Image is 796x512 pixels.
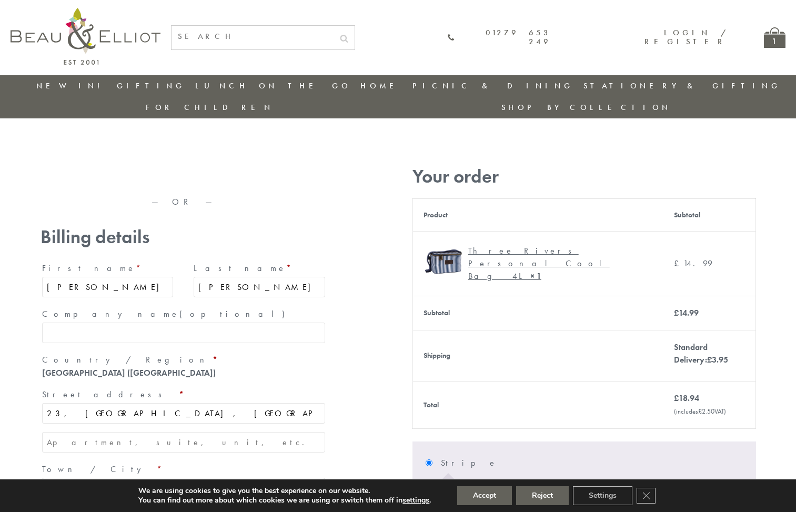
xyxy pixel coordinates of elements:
[412,81,573,91] a: Picnic & Dining
[184,162,329,187] iframe: Secure express checkout frame
[424,242,463,282] img: Three Rivers Personal Cool Bag 4L
[42,306,325,323] label: Company name
[516,486,569,505] button: Reject
[637,488,656,504] button: Close GDPR Cookie Banner
[11,8,160,65] img: logo
[146,102,274,113] a: For Children
[172,26,334,47] input: SEARCH
[42,367,216,378] strong: [GEOGRAPHIC_DATA] ([GEOGRAPHIC_DATA])
[530,270,541,282] strong: × 1
[698,407,714,416] span: 2.50
[179,308,291,319] span: (optional)
[38,162,183,187] iframe: Secure express checkout frame
[42,260,174,277] label: First name
[698,407,702,416] span: £
[412,381,663,428] th: Total
[674,393,679,404] span: £
[138,496,431,505] p: You can find out more about which cookies we are using or switch them off in .
[412,166,756,187] h3: Your order
[412,296,663,330] th: Subtotal
[674,407,726,416] small: (includes VAT)
[674,307,679,318] span: £
[707,354,712,365] span: £
[457,486,512,505] button: Accept
[501,102,671,113] a: Shop by collection
[360,81,402,91] a: Home
[194,260,325,277] label: Last name
[663,198,755,231] th: Subtotal
[468,245,645,283] div: Three Rivers Personal Cool Bag 4L
[42,432,325,453] input: Apartment, suite, unit, etc. (optional)
[42,352,325,368] label: Country / Region
[674,258,712,269] bdi: 14.99
[674,342,728,365] label: Standard Delivery:
[447,28,551,47] a: 01279 653 249
[707,354,728,365] bdi: 3.95
[41,226,327,248] h3: Billing details
[402,496,429,505] button: settings
[42,461,325,478] label: Town / City
[412,330,663,381] th: Shipping
[412,198,663,231] th: Product
[441,455,742,471] label: Stripe
[674,307,699,318] bdi: 14.99
[195,81,351,91] a: Lunch On The Go
[424,242,653,285] a: Three Rivers Personal Cool Bag 4L Three Rivers Personal Cool Bag 4L× 1
[42,403,325,424] input: House number and street name
[117,81,185,91] a: Gifting
[42,386,325,403] label: Street address
[41,197,327,207] p: — OR —
[644,27,727,47] a: Login / Register
[674,258,683,269] span: £
[674,393,699,404] bdi: 18.94
[583,81,781,91] a: Stationery & Gifting
[138,486,431,496] p: We are using cookies to give you the best experience on our website.
[573,486,632,505] button: Settings
[36,81,107,91] a: New in!
[764,27,785,48] a: 1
